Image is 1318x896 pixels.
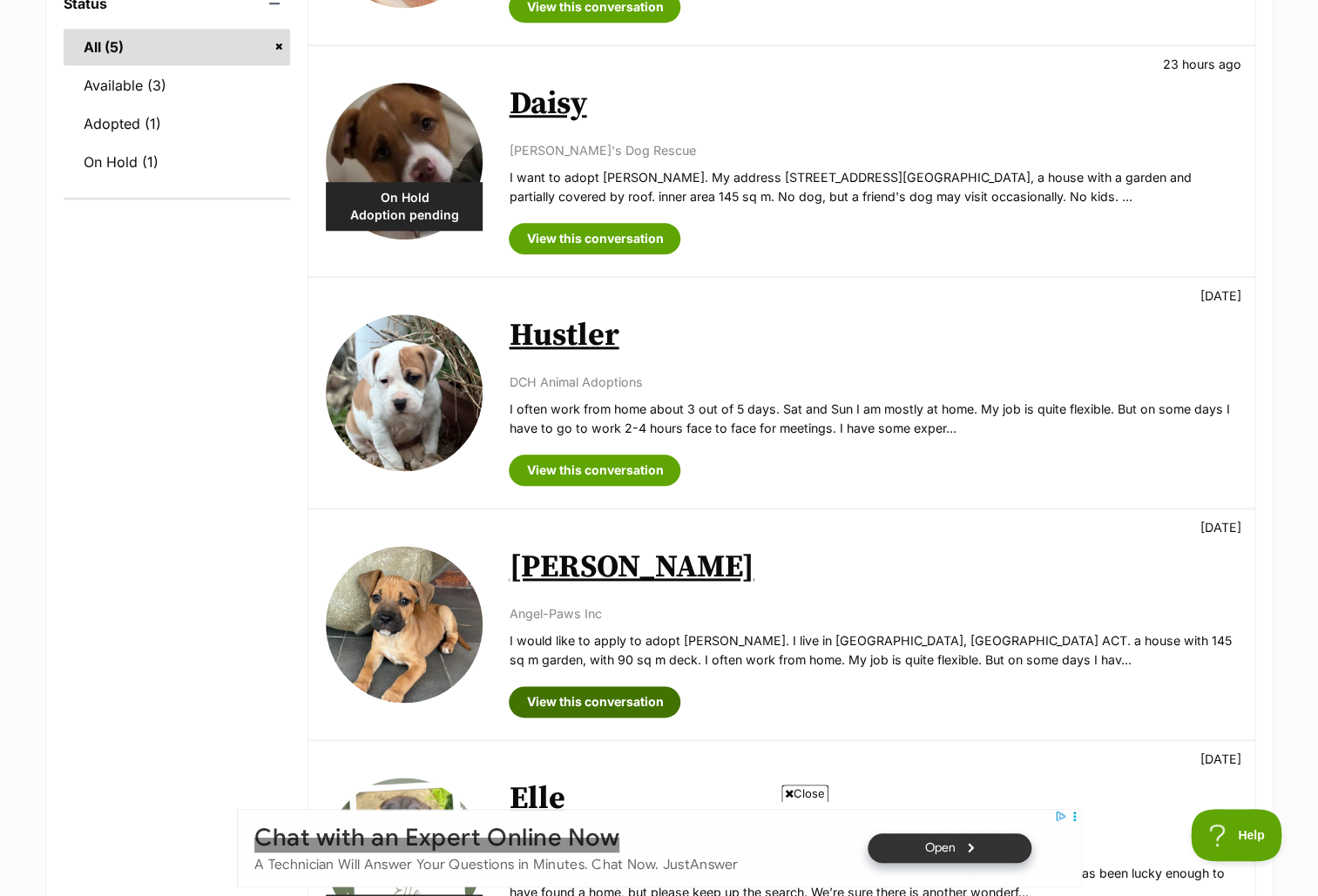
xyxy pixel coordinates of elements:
p: I want to adopt [PERSON_NAME]. My address [STREET_ADDRESS][GEOGRAPHIC_DATA], a house with a garde... [509,168,1236,205]
a: [PERSON_NAME] [509,548,754,587]
div: On Hold [326,182,483,231]
a: View this conversation [509,686,680,717]
p: I often work from home about 3 out of 5 days. Sat and Sun I am mostly at home. My job is quite fl... [509,400,1236,437]
a: Hustler [509,316,618,355]
p: [PERSON_NAME]'s Dog Rescue [509,141,1236,159]
iframe: Advertisement [237,809,1082,887]
a: Daisy [509,84,586,124]
p: I would like to apply to adopt [PERSON_NAME]. I live in [GEOGRAPHIC_DATA], [GEOGRAPHIC_DATA] ACT.... [509,631,1236,669]
img: Greta [326,546,483,703]
span: Adoption pending [326,206,483,224]
p: [DATE] [1200,286,1241,305]
p: [DATE] [1200,518,1241,536]
img: Daisy [326,83,483,239]
p: DCH Animal Adoptions [509,373,1236,391]
iframe: Help Scout Beacon - Open [1191,809,1283,861]
a: View this conversation [509,455,680,486]
a: On Hold (1) [64,144,291,180]
span: Close [781,785,828,802]
p: Angel-Paws Inc [509,604,1236,623]
a: All (5) [64,29,291,65]
a: Elle [509,779,564,819]
a: Adopted (1) [64,105,291,142]
img: Hustler [326,314,483,471]
p: 23 hours ago [1163,55,1241,73]
a: View this conversation [509,223,680,254]
a: Available (3) [64,67,291,104]
p: [DATE] [1200,750,1241,768]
